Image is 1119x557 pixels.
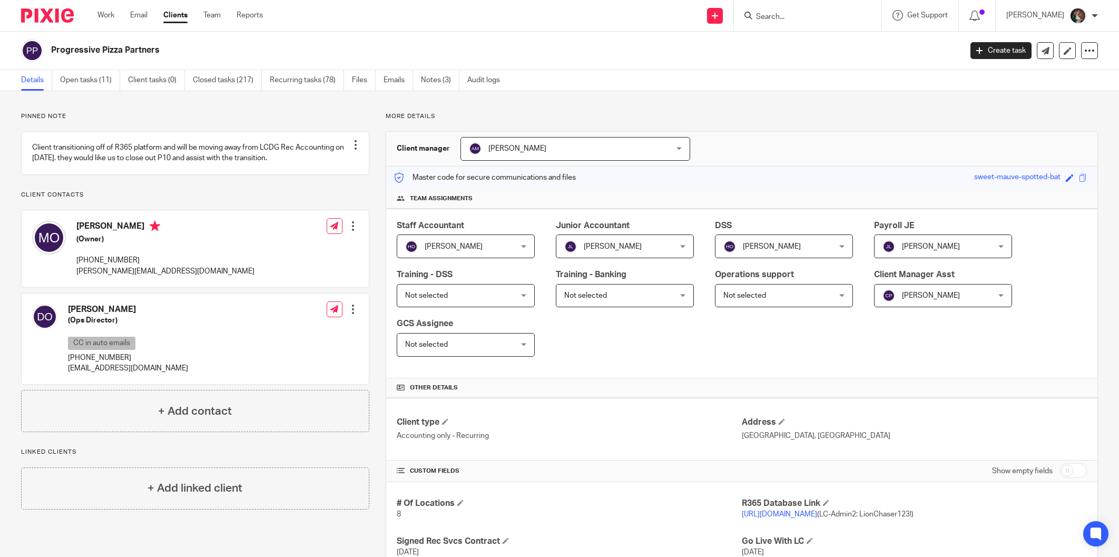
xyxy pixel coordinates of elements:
[397,221,464,230] span: Staff Accountant
[488,145,546,152] span: [PERSON_NAME]
[755,13,850,22] input: Search
[397,319,453,328] span: GCS Assignee
[882,240,895,253] img: svg%3E
[715,221,732,230] span: DSS
[742,417,1087,428] h4: Address
[410,384,458,392] span: Other details
[76,255,254,266] p: [PHONE_NUMBER]
[68,353,188,363] p: [PHONE_NUMBER]
[397,143,450,154] h3: Client manager
[237,10,263,21] a: Reports
[907,12,948,19] span: Get Support
[32,221,66,255] img: svg%3E
[902,243,960,250] span: [PERSON_NAME]
[148,480,242,496] h4: + Add linked client
[76,234,254,245] h5: (Owner)
[51,45,774,56] h2: Progressive Pizza Partners
[21,8,74,23] img: Pixie
[76,266,254,277] p: [PERSON_NAME][EMAIL_ADDRESS][DOMAIN_NAME]
[397,431,742,441] p: Accounting only - Recurring
[21,70,52,91] a: Details
[60,70,120,91] a: Open tasks (11)
[203,10,221,21] a: Team
[384,70,413,91] a: Emails
[992,466,1053,476] label: Show empty fields
[421,70,459,91] a: Notes (3)
[715,270,794,279] span: Operations support
[564,292,607,299] span: Not selected
[130,10,148,21] a: Email
[742,511,914,518] span: (LC-Admin2: LionChaser123!)
[974,172,1061,184] div: sweet-mauve-spotted-bat
[397,270,453,279] span: Training - DSS
[467,70,508,91] a: Audit logs
[405,240,418,253] img: svg%3E
[68,304,188,315] h4: [PERSON_NAME]
[742,431,1087,441] p: [GEOGRAPHIC_DATA], [GEOGRAPHIC_DATA]
[32,304,57,329] img: svg%3E
[1006,10,1064,21] p: [PERSON_NAME]
[21,448,369,456] p: Linked clients
[397,549,419,556] span: [DATE]
[158,403,232,419] h4: + Add contact
[193,70,262,91] a: Closed tasks (217)
[68,363,188,374] p: [EMAIL_ADDRESS][DOMAIN_NAME]
[68,315,188,326] h5: (Ops Director)
[742,511,817,518] a: [URL][DOMAIN_NAME]
[902,292,960,299] span: [PERSON_NAME]
[469,142,482,155] img: svg%3E
[128,70,185,91] a: Client tasks (0)
[874,270,955,279] span: Client Manager Asst
[394,172,576,183] p: Master code for secure communications and files
[874,221,915,230] span: Payroll JE
[150,221,160,231] i: Primary
[556,270,626,279] span: Training - Banking
[556,221,630,230] span: Junior Accountant
[742,536,1087,547] h4: Go Live With LC
[405,341,448,348] span: Not selected
[882,289,895,302] img: svg%3E
[723,240,736,253] img: svg%3E
[386,112,1098,121] p: More details
[21,112,369,121] p: Pinned note
[97,10,114,21] a: Work
[163,10,188,21] a: Clients
[742,498,1087,509] h4: R365 Database Link
[425,243,483,250] span: [PERSON_NAME]
[723,292,766,299] span: Not selected
[76,221,254,234] h4: [PERSON_NAME]
[410,194,473,203] span: Team assignments
[21,40,43,62] img: svg%3E
[21,191,369,199] p: Client contacts
[352,70,376,91] a: Files
[1069,7,1086,24] img: Profile%20picture%20JUS.JPG
[970,42,1032,59] a: Create task
[397,511,401,518] span: 8
[397,417,742,428] h4: Client type
[397,498,742,509] h4: # Of Locations
[397,467,742,475] h4: CUSTOM FIELDS
[742,549,764,556] span: [DATE]
[68,337,135,350] p: CC in auto emails
[584,243,642,250] span: [PERSON_NAME]
[397,536,742,547] h4: Signed Rec Svcs Contract
[743,243,801,250] span: [PERSON_NAME]
[564,240,577,253] img: svg%3E
[270,70,344,91] a: Recurring tasks (78)
[405,292,448,299] span: Not selected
